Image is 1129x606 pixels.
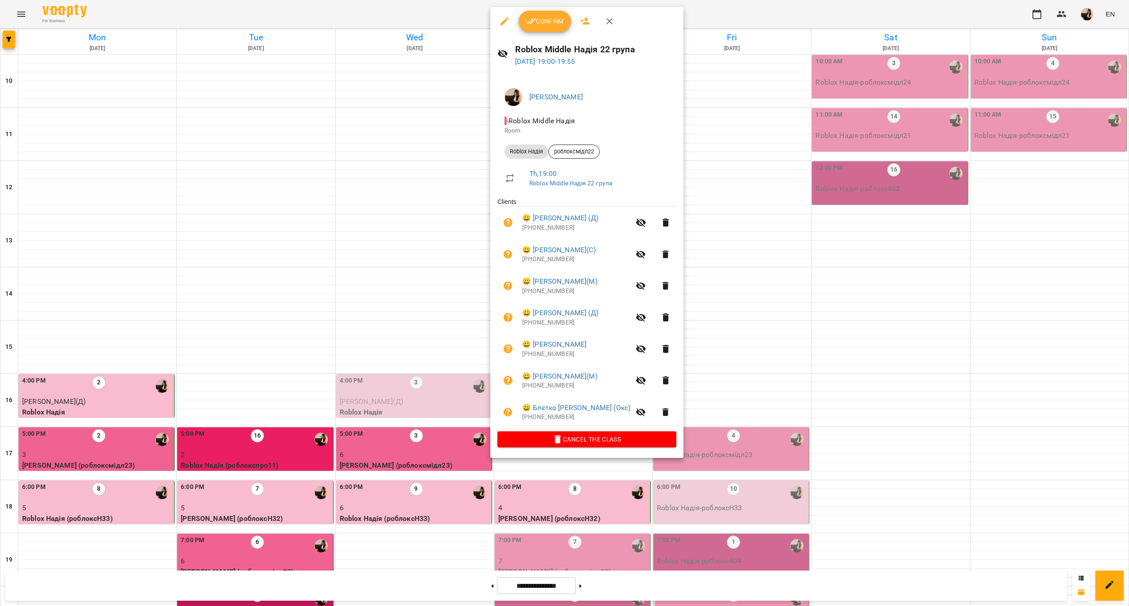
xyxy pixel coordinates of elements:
[504,148,548,156] span: Roblox Надія
[522,403,630,413] a: 😀 Блєтко [PERSON_NAME] (Окс)
[497,402,519,423] button: Unpaid. Bill the attendance?
[504,117,577,125] span: - Roblox Middle Надія
[497,431,676,447] button: Cancel the class
[522,223,630,232] p: [PHONE_NUMBER]
[529,169,557,178] a: Th , 19:00
[529,180,612,187] a: Roblox Middle Надія 22 група
[529,93,583,101] a: [PERSON_NAME]
[519,11,571,32] button: Confirm
[522,371,597,382] a: 😀 [PERSON_NAME](М)
[497,275,519,297] button: Unpaid. Bill the attendance?
[497,307,519,328] button: Unpaid. Bill the attendance?
[497,197,676,431] ul: Clients
[549,148,599,156] span: роблоксмідл22
[497,370,519,391] button: Unpaid. Bill the attendance?
[522,245,596,255] a: 😀 [PERSON_NAME](С)
[515,57,575,66] a: [DATE] 19:00-19:55
[548,145,600,159] div: роблоксмідл22
[497,338,519,360] button: Unpaid. Bill the attendance?
[522,339,586,350] a: 😀 [PERSON_NAME]
[504,88,522,106] img: f1c8304d7b699b11ef2dd1d838014dff.jpg
[504,434,669,445] span: Cancel the class
[515,43,676,56] h6: Roblox Middle Надія 22 група
[522,413,630,422] p: [PHONE_NUMBER]
[526,16,564,27] span: Confirm
[522,287,630,296] p: [PHONE_NUMBER]
[522,255,630,264] p: [PHONE_NUMBER]
[522,381,630,390] p: [PHONE_NUMBER]
[497,212,519,233] button: Unpaid. Bill the attendance?
[497,244,519,265] button: Unpaid. Bill the attendance?
[522,213,598,223] a: 😀 [PERSON_NAME] (Д)
[504,126,669,135] p: Room
[522,308,598,318] a: 😀 [PERSON_NAME] (Д)
[522,276,597,287] a: 😀 [PERSON_NAME](М)
[522,318,630,327] p: [PHONE_NUMBER]
[522,350,630,359] p: [PHONE_NUMBER]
